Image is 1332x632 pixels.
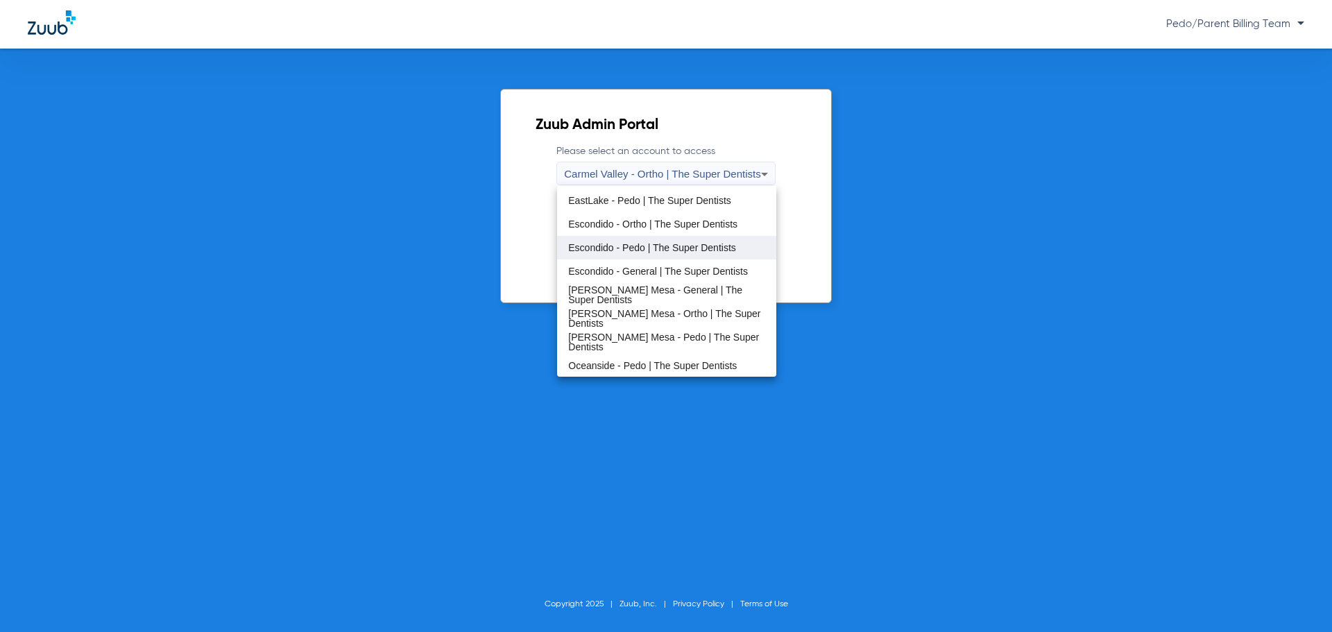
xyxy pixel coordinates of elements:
span: [PERSON_NAME] Mesa - Pedo | The Super Dentists [568,332,765,352]
span: [PERSON_NAME] Mesa - Ortho | The Super Dentists [568,309,765,328]
span: EastLake - Pedo | The Super Dentists [568,196,731,205]
span: Escondido - General | The Super Dentists [568,266,748,276]
span: Escondido - Pedo | The Super Dentists [568,243,736,253]
span: Escondido - Ortho | The Super Dentists [568,219,737,229]
span: [PERSON_NAME] Mesa - General | The Super Dentists [568,285,765,305]
span: Oceanside - Pedo | The Super Dentists [568,361,737,370]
